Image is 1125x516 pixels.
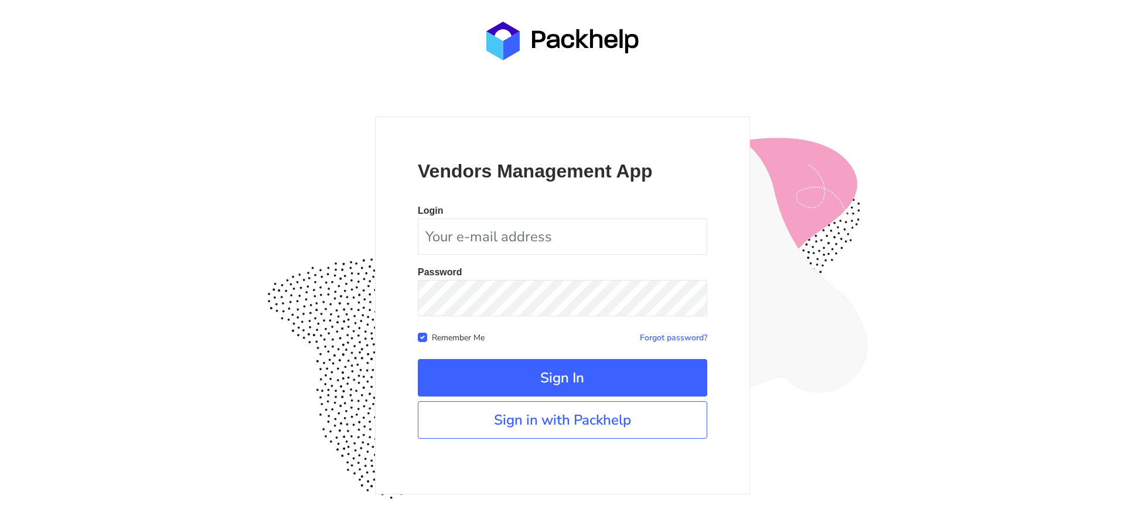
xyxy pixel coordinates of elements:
label: Remember Me [432,330,485,343]
p: Password [418,268,707,277]
button: Sign In [418,359,707,397]
a: Forgot password? [640,332,707,343]
input: Your e-mail address [418,218,707,255]
a: Sign in with Packhelp [418,401,707,439]
p: Login [418,206,707,216]
p: Vendors Management App [418,159,707,183]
